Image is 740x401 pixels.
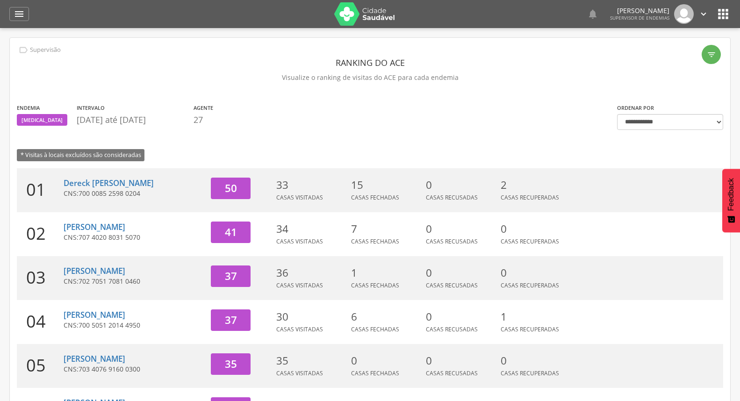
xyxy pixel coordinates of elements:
[276,309,346,324] p: 30
[698,9,709,19] i: 
[351,353,421,368] p: 0
[501,265,571,280] p: 0
[64,189,204,198] p: CNS:
[194,114,213,126] p: 27
[351,369,399,377] span: Casas Fechadas
[64,178,154,188] a: Dereck [PERSON_NAME]
[276,369,323,377] span: Casas Visitadas
[501,193,559,201] span: Casas Recuperadas
[79,321,140,329] span: 700 5051 2014 4950
[64,277,204,286] p: CNS:
[30,46,61,54] p: Supervisão
[727,178,735,211] span: Feedback
[501,222,571,236] p: 0
[9,7,29,21] a: 
[14,8,25,20] i: 
[225,181,237,195] span: 50
[501,281,559,289] span: Casas Recuperadas
[617,104,654,112] label: Ordenar por
[351,281,399,289] span: Casas Fechadas
[351,222,421,236] p: 7
[22,116,63,124] span: [MEDICAL_DATA]
[426,353,496,368] p: 0
[17,54,723,71] header: Ranking do ACE
[698,4,709,24] a: 
[351,309,421,324] p: 6
[716,7,731,21] i: 
[17,149,144,161] span: * Visitas à locais excluídos são consideradas
[426,178,496,193] p: 0
[17,212,64,256] div: 02
[64,365,204,374] p: CNS:
[501,353,571,368] p: 0
[426,325,478,333] span: Casas Recusadas
[17,104,40,112] label: Endemia
[79,277,140,286] span: 702 7051 7081 0460
[501,237,559,245] span: Casas Recuperadas
[17,256,64,300] div: 03
[79,365,140,373] span: 703 4076 9160 0300
[707,50,716,59] i: 
[276,178,346,193] p: 33
[351,237,399,245] span: Casas Fechadas
[64,353,125,364] a: [PERSON_NAME]
[276,353,346,368] p: 35
[351,193,399,201] span: Casas Fechadas
[276,325,323,333] span: Casas Visitadas
[17,344,64,388] div: 05
[276,281,323,289] span: Casas Visitadas
[276,237,323,245] span: Casas Visitadas
[276,222,346,236] p: 34
[501,309,571,324] p: 1
[426,237,478,245] span: Casas Recusadas
[225,313,237,327] span: 37
[426,369,478,377] span: Casas Recusadas
[587,4,598,24] a: 
[722,169,740,232] button: Feedback - Mostrar pesquisa
[64,233,204,242] p: CNS:
[702,45,721,64] div: Filtro
[64,321,204,330] p: CNS:
[77,104,105,112] label: Intervalo
[18,45,29,55] i: 
[77,114,189,126] p: [DATE] até [DATE]
[351,265,421,280] p: 1
[79,189,140,198] span: 700 0085 2598 0204
[225,357,237,371] span: 35
[64,309,125,320] a: [PERSON_NAME]
[426,193,478,201] span: Casas Recusadas
[610,14,669,21] span: Supervisor de Endemias
[426,222,496,236] p: 0
[501,369,559,377] span: Casas Recuperadas
[610,7,669,14] p: [PERSON_NAME]
[351,325,399,333] span: Casas Fechadas
[17,168,64,212] div: 01
[426,265,496,280] p: 0
[501,178,571,193] p: 2
[17,300,64,344] div: 04
[276,193,323,201] span: Casas Visitadas
[276,265,346,280] p: 36
[64,265,125,276] a: [PERSON_NAME]
[225,269,237,283] span: 37
[351,178,421,193] p: 15
[426,309,496,324] p: 0
[64,222,125,232] a: [PERSON_NAME]
[501,325,559,333] span: Casas Recuperadas
[194,104,213,112] label: Agente
[79,233,140,242] span: 707 4020 8031 5070
[587,8,598,20] i: 
[426,281,478,289] span: Casas Recusadas
[17,71,723,84] p: Visualize o ranking de visitas do ACE para cada endemia
[225,225,237,239] span: 41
